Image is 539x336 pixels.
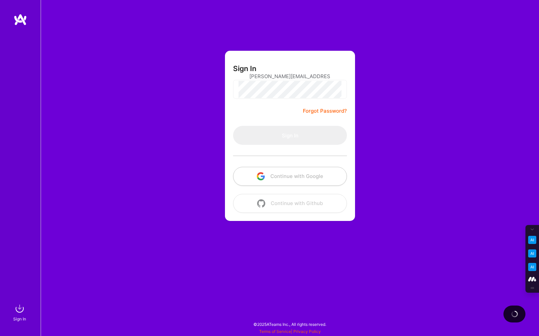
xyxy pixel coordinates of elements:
span: | [259,329,321,334]
img: Jargon Buster icon [528,263,536,271]
a: Terms of Service [259,329,291,334]
img: loading [511,311,518,317]
img: logo [14,14,27,26]
h3: Sign In [233,64,256,73]
input: Email... [249,68,331,85]
img: icon [257,199,265,207]
img: Key Point Extractor icon [528,236,536,244]
a: Forgot Password? [303,107,347,115]
a: sign inSign In [14,302,26,322]
button: Continue with Google [233,167,347,186]
a: Privacy Policy [293,329,321,334]
div: © 2025 ATeams Inc., All rights reserved. [41,316,539,333]
img: Email Tone Analyzer icon [528,249,536,257]
button: Sign In [233,126,347,145]
img: sign in [13,302,26,315]
div: Sign In [13,315,26,322]
button: Continue with Github [233,194,347,213]
img: icon [257,172,265,180]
